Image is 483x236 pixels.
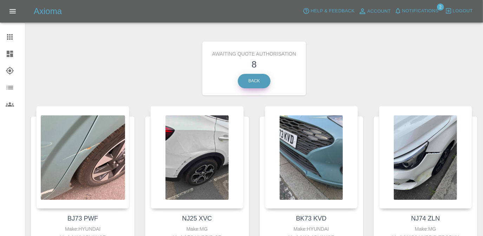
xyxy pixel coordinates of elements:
[182,215,212,222] a: NJ25 XVC
[152,225,242,233] div: Make: MG
[301,6,356,17] button: Help & Feedback
[34,6,62,17] h5: Axioma
[443,6,475,17] button: Logout
[67,215,98,222] a: BJ73 PWF
[38,225,128,233] div: Make: HYUNDAI
[267,225,356,233] div: Make: HYUNDAI
[208,47,301,58] h6: Awaiting Quote Authorisation
[238,74,270,88] a: Back
[437,4,444,11] span: 2
[402,7,439,15] span: Notifications
[296,215,327,222] a: BK73 KVD
[4,3,21,20] button: Open drawer
[411,215,440,222] a: NJ74 ZLN
[367,7,391,15] span: Account
[393,6,440,17] button: Notifications
[381,225,470,233] div: Make: MG
[208,58,301,71] h3: 8
[311,7,354,15] span: Help & Feedback
[453,7,473,15] span: Logout
[357,6,393,17] a: Account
